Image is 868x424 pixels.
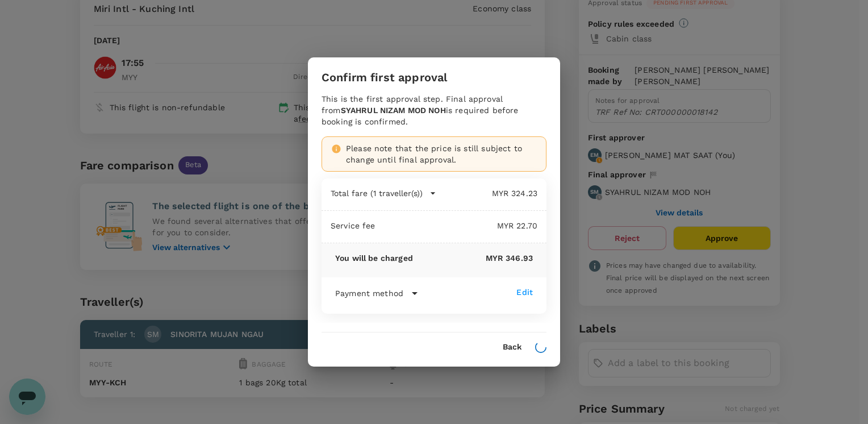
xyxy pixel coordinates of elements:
[413,252,533,264] p: MYR 346.93
[341,106,446,115] b: SYAHRUL NIZAM MOD NOH
[436,188,537,199] p: MYR 324.23
[335,288,403,299] p: Payment method
[516,286,533,298] div: Edit
[322,71,447,84] h3: Confirm first approval
[503,343,521,352] button: Back
[331,188,436,199] button: Total fare (1 traveller(s))
[346,143,537,165] div: Please note that the price is still subject to change until final approval.
[335,252,413,264] p: You will be charged
[375,220,537,231] p: MYR 22.70
[331,188,423,199] p: Total fare (1 traveller(s))
[322,93,546,127] div: This is the first approval step. Final approval from is required before booking is confirmed.
[331,220,375,231] p: Service fee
